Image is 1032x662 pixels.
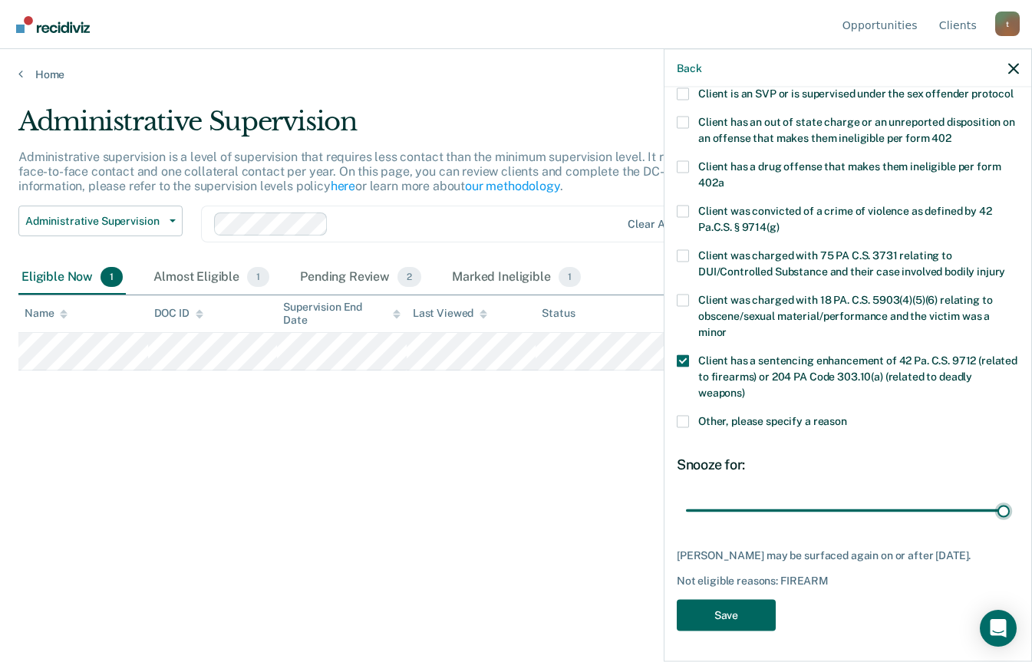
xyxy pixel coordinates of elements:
a: Home [18,68,1014,81]
span: 2 [397,267,421,287]
span: 1 [247,267,269,287]
div: Snooze for: [677,456,1019,473]
div: [PERSON_NAME] may be surfaced again on or after [DATE]. [677,548,1019,562]
span: Client was charged with 75 PA C.S. 3731 relating to DUI/Controlled Substance and their case invol... [698,249,1005,277]
button: Back [677,61,701,74]
img: Recidiviz [16,16,90,33]
div: t [995,12,1020,36]
span: Client has a sentencing enhancement of 42 Pa. C.S. 9712 (related to firearms) or 204 PA Code 303.... [698,354,1017,398]
p: Administrative supervision is a level of supervision that requires less contact than the minimum ... [18,150,783,193]
span: 1 [101,267,123,287]
div: Last Viewed [413,307,487,320]
a: our methodology [465,179,560,193]
span: Client has an out of state charge or an unreported disposition on an offense that makes them inel... [698,115,1015,143]
div: Not eligible reasons: FIREARM [677,575,1019,588]
div: Status [542,307,575,320]
a: here [331,179,355,193]
span: Client was charged with 18 PA. C.S. 5903(4)(5)(6) relating to obscene/sexual material/performance... [698,293,992,338]
div: Marked Ineligible [449,261,584,295]
div: Name [25,307,68,320]
div: Almost Eligible [150,261,272,295]
div: Supervision End Date [283,301,401,327]
button: Profile dropdown button [995,12,1020,36]
div: Clear agents [628,218,693,231]
span: Client was convicted of a crime of violence as defined by 42 Pa.C.S. § 9714(g) [698,204,992,232]
div: Open Intercom Messenger [980,610,1017,647]
span: Client is an SVP or is supervised under the sex offender protocol [698,87,1014,99]
span: Client has a drug offense that makes them ineligible per form 402a [698,160,1001,188]
div: Eligible Now [18,261,126,295]
div: Administrative Supervision [18,106,793,150]
span: 1 [559,267,581,287]
span: Administrative Supervision [25,215,163,228]
div: DOC ID [154,307,203,320]
div: Pending Review [297,261,424,295]
button: Save [677,599,776,631]
span: Other, please specify a reason [698,414,847,427]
